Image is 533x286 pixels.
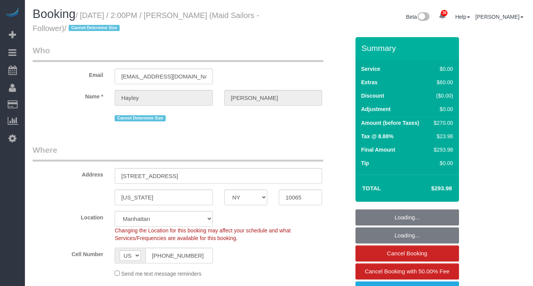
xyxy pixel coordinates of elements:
legend: Where [33,144,323,162]
label: Amount (before Taxes) [361,119,419,127]
span: Cannot Determine Size [69,25,120,31]
span: / [64,24,122,33]
div: $270.00 [431,119,453,127]
a: 38 [435,8,450,25]
div: $0.00 [431,159,453,167]
span: Cannot Determine Size [115,115,166,121]
div: $0.00 [431,65,453,73]
label: Address [27,168,109,178]
span: Changing the Location for this booking may affect your schedule and what Services/Frequencies are... [115,227,291,241]
input: Cell Number [145,248,213,263]
div: $60.00 [431,78,453,86]
legend: Who [33,45,323,62]
a: Help [455,14,470,20]
input: Zip Code [279,190,322,205]
strong: Total [362,185,381,191]
input: City [115,190,213,205]
input: First Name [115,90,213,106]
small: / [DATE] / 2:00PM / [PERSON_NAME] (Maid Sailors - Follower) [33,11,259,33]
span: Send me text message reminders [121,271,201,277]
a: Cancel Booking with 50.00% Fee [355,263,459,279]
label: Adjustment [361,105,391,113]
div: ($0.00) [431,92,453,100]
label: Cell Number [27,248,109,258]
label: Extras [361,78,378,86]
h4: $293.98 [408,185,452,192]
a: [PERSON_NAME] [475,14,523,20]
label: Service [361,65,380,73]
label: Tip [361,159,369,167]
input: Email [115,69,213,84]
h3: Summary [362,44,455,52]
div: $0.00 [431,105,453,113]
span: 38 [441,10,447,16]
div: $293.98 [431,146,453,154]
img: Automaid Logo [5,8,20,18]
span: Booking [33,7,76,21]
label: Tax @ 8.88% [361,132,393,140]
a: Cancel Booking [355,245,459,261]
input: Last Name [224,90,322,106]
label: Location [27,211,109,221]
label: Final Amount [361,146,395,154]
a: Beta [406,14,430,20]
label: Email [27,69,109,79]
div: $23.98 [431,132,453,140]
label: Discount [361,92,384,100]
label: Name * [27,90,109,100]
span: Cancel Booking with 50.00% Fee [365,268,449,275]
img: New interface [417,12,429,22]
